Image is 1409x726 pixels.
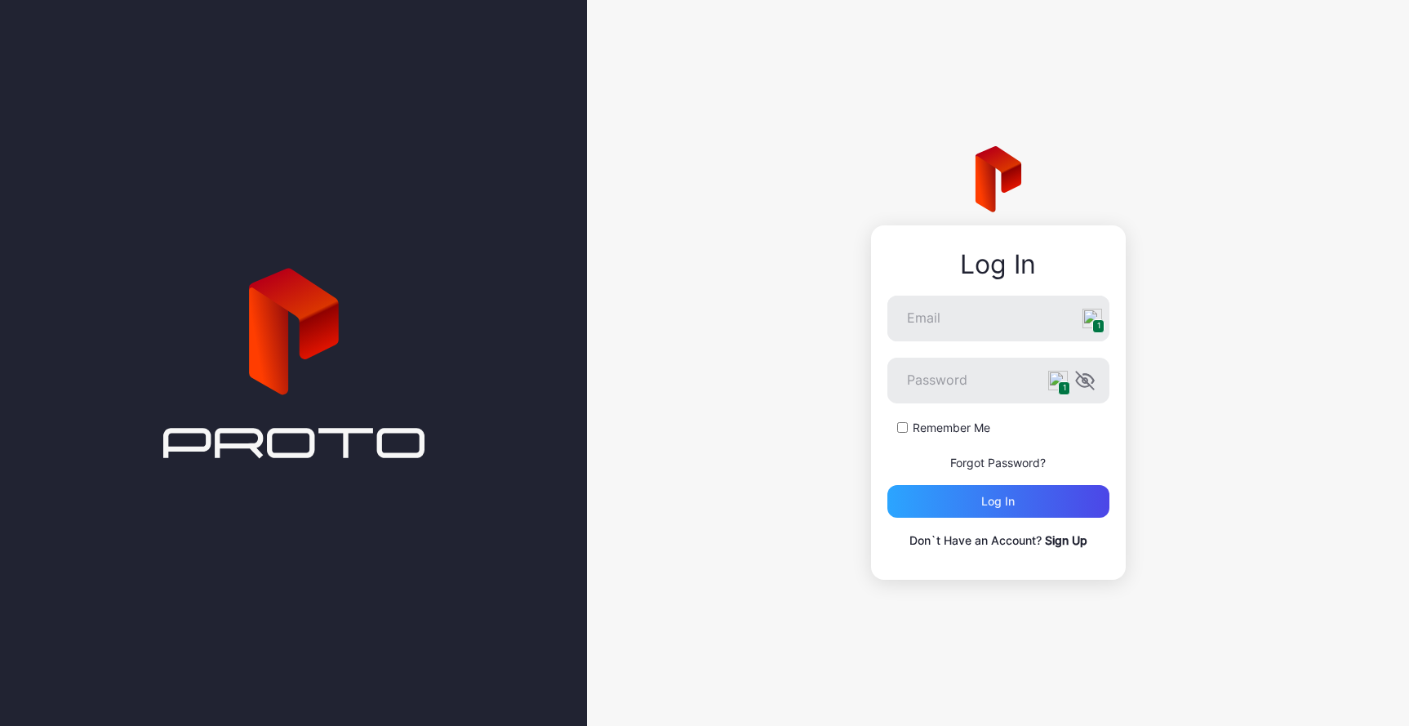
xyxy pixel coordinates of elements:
input: 1Password [887,358,1109,403]
label: Remember Me [913,420,990,436]
button: 1Password [1075,371,1095,390]
a: Sign Up [1045,533,1087,547]
img: npw-badge-icon.svg [1082,309,1102,328]
span: 1 [1092,319,1105,333]
div: Log in [981,495,1015,508]
button: Log in [887,485,1109,518]
a: Forgot Password? [950,456,1046,470]
p: Don`t Have an Account? [887,531,1109,550]
img: npw-badge-icon.svg [1048,371,1068,390]
div: Log In [887,250,1109,279]
span: 1 [1058,381,1070,395]
input: 1Email [887,296,1109,341]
